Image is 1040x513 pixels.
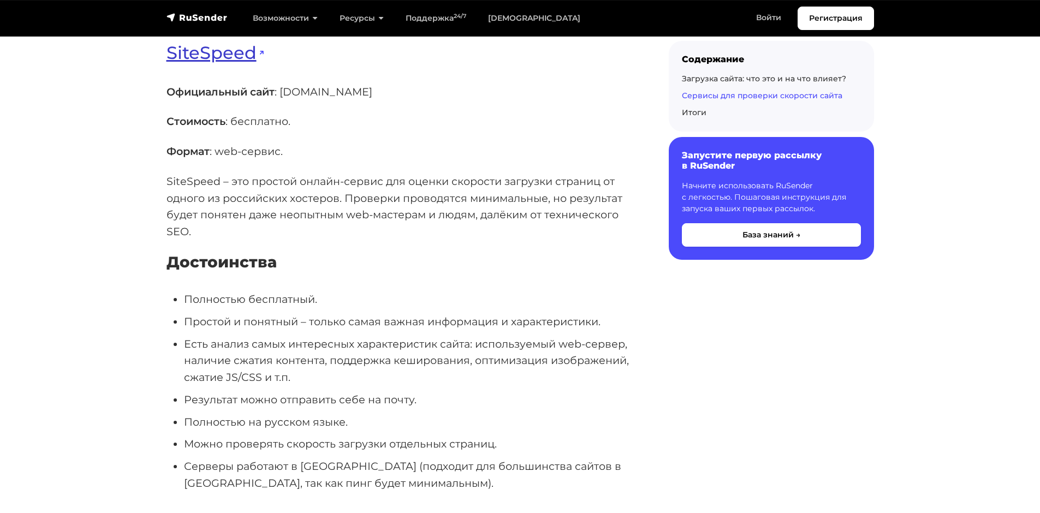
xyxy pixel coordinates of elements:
li: Можно проверять скорость загрузки отдельных страниц. [184,436,634,452]
a: Регистрация [798,7,874,30]
sup: 24/7 [454,13,466,20]
h6: Запустите первую рассылку в RuSender [682,150,861,171]
li: Полностью на русском языке. [184,414,634,431]
a: Итоги [682,108,706,117]
a: [DEMOGRAPHIC_DATA] [477,7,591,29]
p: : бесплатно. [167,113,634,130]
li: Полностью бесплатный. [184,291,634,308]
strong: Формат [167,145,210,158]
img: RuSender [167,12,228,23]
button: База знаний → [682,223,861,247]
li: Серверы работают в [GEOGRAPHIC_DATA] (подходит для большинства сайтов в [GEOGRAPHIC_DATA], так ка... [184,458,634,491]
a: SiteSpeed [167,42,264,63]
a: Поддержка24/7 [395,7,477,29]
h4: Достоинства [167,253,634,272]
div: Содержание [682,54,861,64]
li: Есть анализ самых интересных характеристик сайта: используемый web-сервер, наличие сжатия контент... [184,336,634,386]
p: : web-сервис. [167,143,634,160]
a: Загрузка сайта: что это и на что влияет? [682,74,846,83]
a: Ресурсы [329,7,395,29]
li: Результат можно отправить себе на почту. [184,391,634,408]
a: Войти [745,7,792,29]
strong: Официальный сайт [167,85,275,98]
a: Возможности [242,7,329,29]
li: Простой и понятный – только самая важная информация и характеристики. [184,313,634,330]
p: SiteSpeed – это простой онлайн-сервис для оценки скорости загрузки страниц от одного из российски... [167,173,634,240]
p: : [DOMAIN_NAME] [167,83,634,100]
a: Запустите первую рассылку в RuSender Начните использовать RuSender с легкостью. Пошаговая инструк... [669,137,874,259]
strong: Стоимость [167,115,225,128]
p: Начните использовать RuSender с легкостью. Пошаговая инструкция для запуска ваших первых рассылок. [682,180,861,214]
a: Сервисы для проверки скорости сайта [682,91,842,100]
